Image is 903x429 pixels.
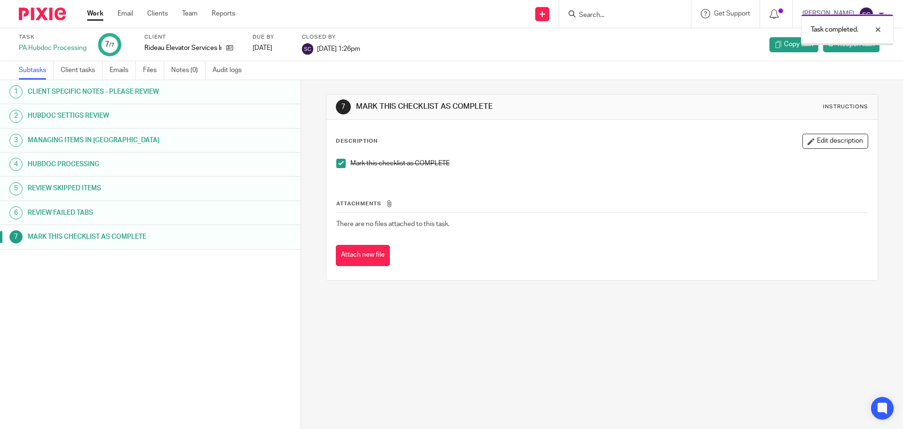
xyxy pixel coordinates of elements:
a: Files [143,61,164,80]
a: Subtasks [19,61,54,80]
img: Pixie [19,8,66,20]
p: Rideau Elevator Services Inc. [144,43,222,53]
h1: MARK THIS CHECKLIST AS COMPLETE [28,230,204,244]
label: Closed by [302,33,360,41]
div: 4 [9,158,23,171]
div: 2 [9,110,23,123]
h1: REVIEW SKIPPED ITEMS [28,181,204,195]
h1: MANAGING ITEMS IN [GEOGRAPHIC_DATA] [28,133,204,147]
a: Team [182,9,198,18]
button: Edit description [802,134,868,149]
h1: HUBDOC SETTIGS REVIEW [28,109,204,123]
a: Reports [212,9,235,18]
a: Clients [147,9,168,18]
a: Client tasks [61,61,103,80]
small: /7 [109,42,114,48]
a: Work [87,9,103,18]
span: There are no files attached to this task. [336,221,450,227]
h1: MARK THIS CHECKLIST AS COMPLETE [356,102,622,112]
div: 3 [9,134,23,147]
h1: REVIEW FAILED TABS [28,206,204,220]
h1: HUBDOC PROCESSING [28,157,204,171]
div: 5 [9,182,23,195]
div: Instructions [823,103,868,111]
div: [DATE] [253,43,290,53]
span: [DATE] 1:26pm [317,45,360,52]
p: Description [336,138,378,145]
a: Notes (0) [171,61,206,80]
div: 7 [336,99,351,114]
div: PA Hubdoc Processing [19,43,87,53]
label: Client [144,33,241,41]
label: Task [19,33,87,41]
button: Attach new file [336,245,390,266]
div: 1 [9,85,23,98]
a: Emails [110,61,136,80]
a: Email [118,9,133,18]
img: svg%3E [859,7,874,22]
h1: CLIENT SPECIFIC NOTES - PLEASE REVIEW [28,85,204,99]
img: svg%3E [302,43,313,55]
p: Task completed. [811,25,858,34]
span: Attachments [336,201,381,206]
div: 7 [9,230,23,243]
label: Due by [253,33,290,41]
p: Mark this checklist as COMPLETE [350,159,867,168]
a: Audit logs [213,61,249,80]
div: 7 [105,39,114,50]
div: 6 [9,206,23,219]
